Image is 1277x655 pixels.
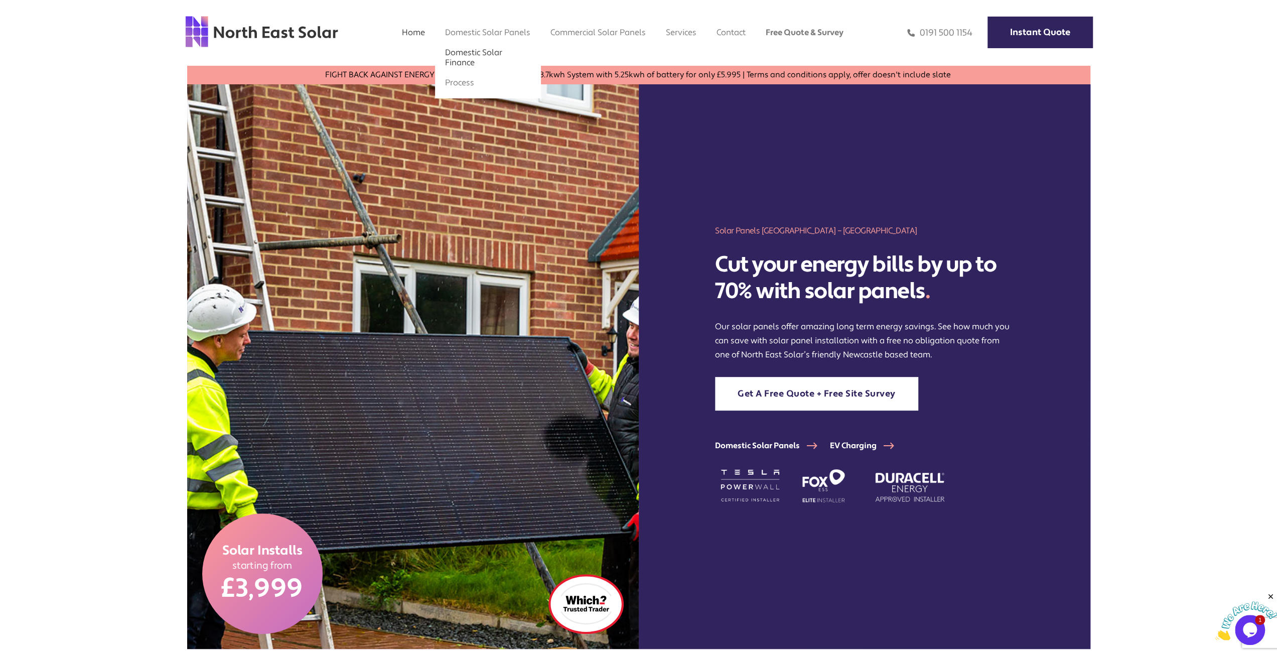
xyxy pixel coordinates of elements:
span: Solar Installs [222,543,303,560]
img: phone icon [907,27,915,39]
a: Contact [717,27,746,38]
a: Services [666,27,696,38]
a: 0191 500 1154 [907,27,972,39]
a: Domestic Solar Finance [445,47,502,68]
img: which logo [548,574,624,634]
a: Home [402,27,425,38]
span: starting from [232,560,293,572]
a: Solar Installs starting from £3,999 [202,513,323,634]
img: north east solar logo [185,15,339,48]
a: Domestic Solar Panels [445,27,530,38]
a: Commercial Solar Panels [550,27,646,38]
h2: Cut your energy bills by up to 70% with solar panels [715,251,1014,305]
a: EV Charging [830,441,907,451]
iframe: chat widget [1215,592,1277,640]
a: Process [445,77,474,88]
p: Our solar panels offer amazing long term energy savings. See how much you can save with solar pan... [715,320,1014,362]
span: £3,999 [221,572,303,605]
img: two men holding a solar panel in the north east [187,84,639,649]
h1: Solar Panels [GEOGRAPHIC_DATA] – [GEOGRAPHIC_DATA] [715,225,1014,236]
a: Free Quote & Survey [766,27,843,38]
span: . [925,277,930,305]
a: Instant Quote [987,17,1093,48]
a: Get A Free Quote + Free Site Survey [715,377,918,411]
a: Domestic Solar Panels [715,441,830,451]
